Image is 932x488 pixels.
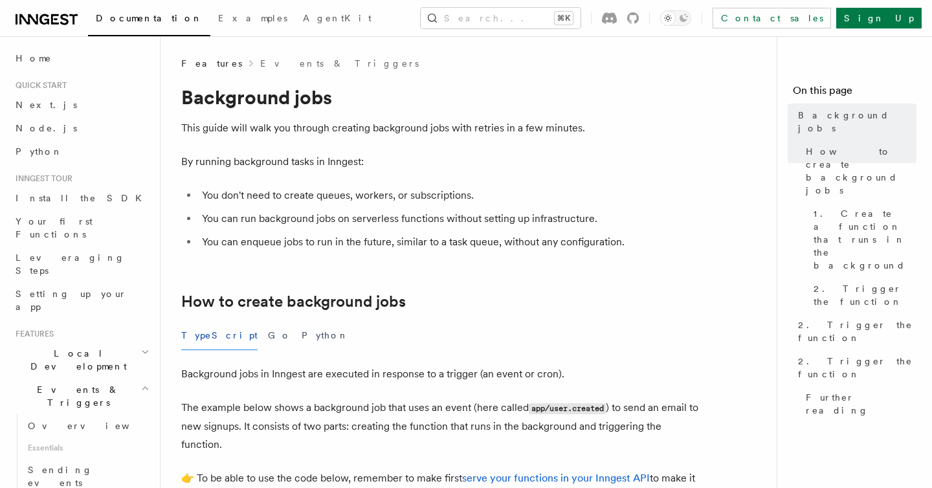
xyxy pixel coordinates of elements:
button: Local Development [10,342,152,378]
a: Your first Functions [10,210,152,246]
h1: Background jobs [181,85,699,109]
a: Further reading [801,386,916,422]
a: 1. Create a function that runs in the background [808,202,916,277]
span: Documentation [96,13,203,23]
code: app/user.created [529,403,606,414]
span: Inngest tour [10,173,72,184]
a: Setting up your app [10,282,152,318]
a: Examples [210,4,295,35]
a: How to create background jobs [801,140,916,202]
p: This guide will walk you through creating background jobs with retries in a few minutes. [181,119,699,137]
a: Documentation [88,4,210,36]
span: Setting up your app [16,289,127,312]
a: 2. Trigger the function [793,349,916,386]
a: Home [10,47,152,70]
a: Install the SDK [10,186,152,210]
button: Go [268,321,291,350]
button: Toggle dark mode [660,10,691,26]
a: Overview [23,414,152,438]
span: AgentKit [303,13,372,23]
span: Your first Functions [16,216,93,239]
button: TypeScript [181,321,258,350]
span: Background jobs [798,109,916,135]
span: Essentials [23,438,152,458]
a: AgentKit [295,4,379,35]
a: Contact sales [713,8,831,28]
span: Quick start [10,80,67,91]
span: Leveraging Steps [16,252,125,276]
span: Python [16,146,63,157]
p: Background jobs in Inngest are executed in response to a trigger (an event or cron). [181,365,699,383]
p: The example below shows a background job that uses an event (here called ) to send an email to ne... [181,399,699,454]
span: 2. Trigger the function [798,355,916,381]
span: Features [181,57,242,70]
p: By running background tasks in Inngest: [181,153,699,171]
span: 2. Trigger the function [814,282,916,308]
span: 2. Trigger the function [798,318,916,344]
button: Python [302,321,349,350]
li: You don't need to create queues, workers, or subscriptions. [198,186,699,205]
a: 2. Trigger the function [808,277,916,313]
a: Next.js [10,93,152,116]
span: Overview [28,421,161,431]
span: Features [10,329,54,339]
span: How to create background jobs [806,145,916,197]
span: Next.js [16,100,77,110]
a: Node.js [10,116,152,140]
h4: On this page [793,83,916,104]
a: Sign Up [836,8,922,28]
button: Search...⌘K [421,8,581,28]
button: Events & Triggers [10,378,152,414]
a: Events & Triggers [260,57,419,70]
span: Install the SDK [16,193,150,203]
span: Node.js [16,123,77,133]
a: 2. Trigger the function [793,313,916,349]
li: You can enqueue jobs to run in the future, similar to a task queue, without any configuration. [198,233,699,251]
a: Background jobs [793,104,916,140]
span: Local Development [10,347,141,373]
a: Leveraging Steps [10,246,152,282]
a: serve your functions in your Inngest API [462,472,650,484]
li: You can run background jobs on serverless functions without setting up infrastructure. [198,210,699,228]
span: Home [16,52,52,65]
span: Further reading [806,391,916,417]
a: Python [10,140,152,163]
span: Examples [218,13,287,23]
span: 1. Create a function that runs in the background [814,207,916,272]
span: Events & Triggers [10,383,141,409]
span: Sending events [28,465,93,488]
kbd: ⌘K [555,12,573,25]
a: How to create background jobs [181,293,406,311]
